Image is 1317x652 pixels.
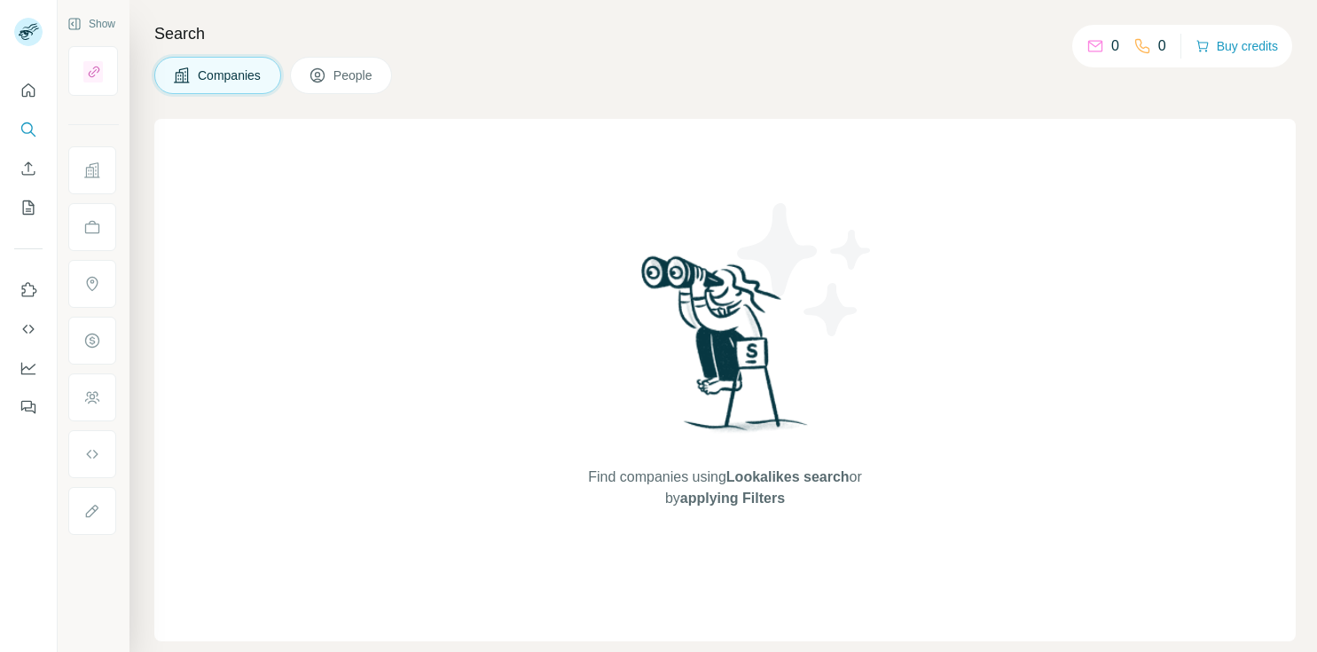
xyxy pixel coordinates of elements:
p: 0 [1111,35,1119,57]
span: Find companies using or by [583,467,866,509]
button: Dashboard [14,352,43,384]
img: Surfe Illustration - Woman searching with binoculars [633,251,818,449]
img: Surfe Illustration - Stars [725,190,885,350]
h4: Search [154,21,1296,46]
span: applying Filters [680,491,785,506]
button: Buy credits [1195,34,1278,59]
button: Enrich CSV [14,153,43,185]
p: 0 [1158,35,1166,57]
button: Use Surfe on LinkedIn [14,274,43,306]
button: My lists [14,192,43,224]
button: Show [55,11,128,37]
span: Companies [198,67,263,84]
span: Lookalikes search [726,469,850,484]
button: Use Surfe API [14,313,43,345]
button: Quick start [14,75,43,106]
span: People [333,67,374,84]
button: Feedback [14,391,43,423]
button: Search [14,114,43,145]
